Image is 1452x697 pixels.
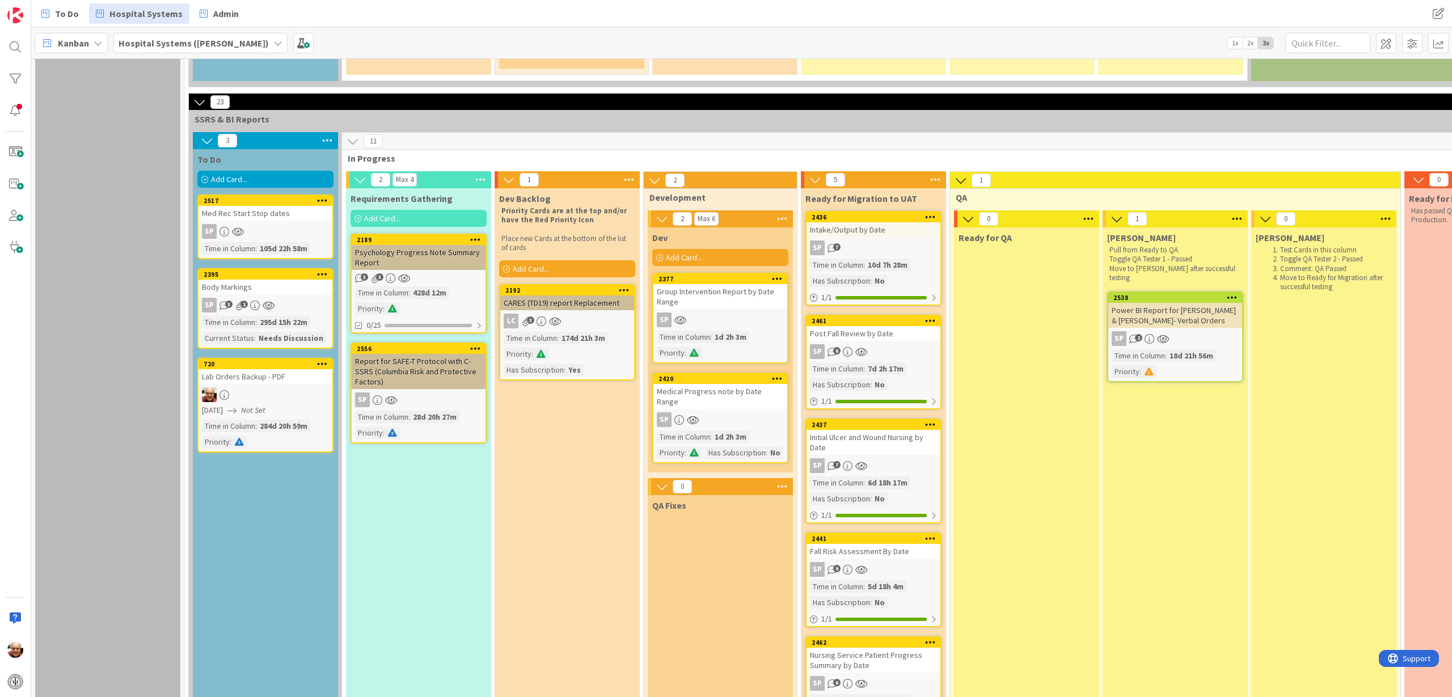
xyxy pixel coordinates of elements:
[352,235,486,245] div: 2189
[1109,246,1241,255] p: Pull from Ready to QA
[210,95,230,109] span: 23
[1109,255,1241,264] p: Toggle QA Tester 1 - Passed
[870,596,872,609] span: :
[504,364,564,376] div: Has Subscription
[659,275,787,283] div: 2377
[807,562,940,577] div: SP
[807,544,940,559] div: Fall Risk Assessment By Date
[810,458,825,473] div: SP
[257,242,310,255] div: 105d 22h 58m
[807,612,940,626] div: 1/1
[833,565,841,572] span: 9
[193,3,246,24] a: Admin
[225,301,233,308] span: 3
[653,274,787,309] div: 2377Group Intervention Report by Date Range
[364,213,400,223] span: Add Card...
[410,286,449,299] div: 428d 12m
[807,316,940,341] div: 2461Post Fall Review by Date
[199,359,332,369] div: 720
[652,232,668,243] span: Dev
[1107,232,1176,243] span: LeeAnna
[810,562,825,577] div: SP
[35,3,86,24] a: To Do
[254,332,256,344] span: :
[355,411,408,423] div: Time in Column
[500,285,634,295] div: 2192
[1429,173,1449,187] span: 0
[24,2,52,15] span: Support
[653,284,787,309] div: Group Intervention Report by Date Range
[1112,331,1126,346] div: SP
[865,259,910,271] div: 10d 7h 28m
[810,259,863,271] div: Time in Column
[255,242,257,255] span: :
[505,286,634,294] div: 2192
[863,362,865,375] span: :
[119,37,269,49] b: Hospital Systems ([PERSON_NAME])
[55,7,79,20] span: To Do
[352,344,486,389] div: 2556Report for SAFE-T Protocol with C-SSRS (Columbia Risk and Protective Factors)
[653,374,787,384] div: 2420
[211,174,247,184] span: Add Card...
[513,264,549,274] span: Add Card...
[500,314,634,328] div: LC
[202,332,254,344] div: Current Status
[1112,365,1139,378] div: Priority
[383,426,385,439] span: :
[653,412,787,427] div: SP
[352,354,486,389] div: Report for SAFE-T Protocol with C-SSRS (Columbia Risk and Protective Factors)
[501,234,633,253] p: Place new Cards at the bottom of the list of cards
[371,173,390,187] span: 2
[710,430,712,443] span: :
[807,394,940,408] div: 1/1
[673,480,692,493] span: 0
[698,216,715,222] div: Max 6
[256,332,326,344] div: Needs Discussion
[810,492,870,505] div: Has Subscription
[833,347,841,354] span: 6
[652,500,686,511] span: QA Fixes
[504,348,531,360] div: Priority
[7,674,23,690] img: avatar
[355,286,408,299] div: Time in Column
[712,430,749,443] div: 1d 2h 3m
[109,7,183,20] span: Hospital Systems
[807,534,940,559] div: 2441Fall Risk Assessment By Date
[812,421,940,429] div: 2437
[202,387,217,402] img: Ed
[1108,293,1242,303] div: 2538
[1269,264,1390,273] li: Comment: QA Passed
[810,362,863,375] div: Time in Column
[657,430,710,443] div: Time in Column
[202,224,217,239] div: SP
[807,290,940,305] div: 1/1
[821,613,832,625] span: 1 / 1
[872,378,888,391] div: No
[1128,212,1147,226] span: 1
[257,316,310,328] div: 295d 15h 22m
[527,316,534,324] span: 3
[1112,349,1165,362] div: Time in Column
[501,206,628,225] strong: Priority Cards are at the top and/or have the Red Priority Icon
[766,446,767,459] span: :
[833,243,841,251] span: 7
[199,224,332,239] div: SP
[366,319,381,331] span: 0/25
[807,637,940,673] div: 2462Nursing Service Patient Progress Summary by Date
[807,508,940,522] div: 1/1
[657,312,672,327] div: SP
[653,374,787,409] div: 2420Medical Progress note by Date Range
[7,7,23,23] img: Visit kanbanzone.com
[202,316,255,328] div: Time in Column
[959,232,1012,243] span: Ready for QA
[810,344,825,359] div: SP
[357,236,486,244] div: 2189
[712,331,749,343] div: 1d 2h 3m
[202,298,217,312] div: SP
[1108,303,1242,328] div: Power BI Report for [PERSON_NAME] & [PERSON_NAME]- Verbal Orders
[767,446,783,459] div: No
[241,405,265,415] i: Not Set
[807,637,940,648] div: 2462
[213,7,239,20] span: Admin
[199,359,332,384] div: 720Lab Orders Backup - PDF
